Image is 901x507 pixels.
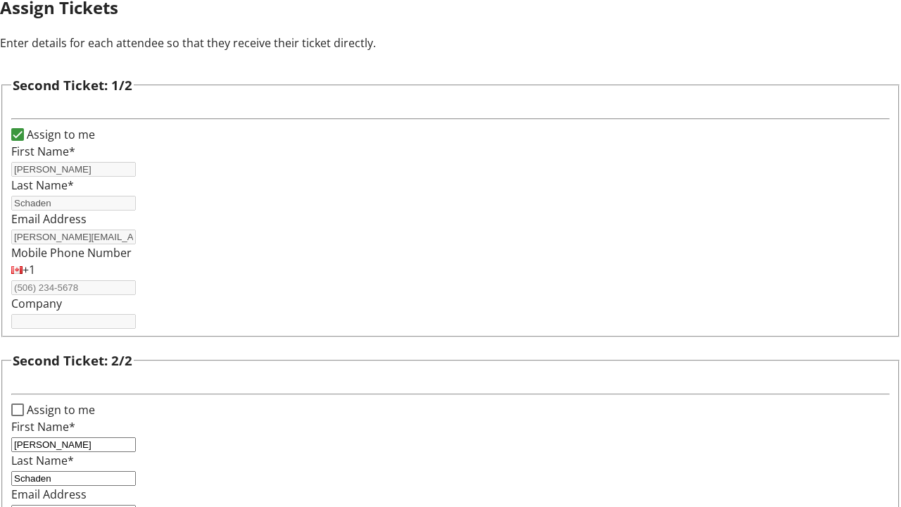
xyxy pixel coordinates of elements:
label: Email Address [11,211,87,227]
label: Last Name* [11,177,74,193]
label: Mobile Phone Number [11,245,132,261]
label: First Name* [11,419,75,434]
label: Email Address [11,487,87,502]
h3: Second Ticket: 1/2 [13,75,132,95]
input: (506) 234-5678 [11,280,136,295]
label: Company [11,296,62,311]
label: First Name* [11,144,75,159]
h3: Second Ticket: 2/2 [13,351,132,370]
label: Assign to me [24,401,95,418]
label: Assign to me [24,126,95,143]
label: Last Name* [11,453,74,468]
